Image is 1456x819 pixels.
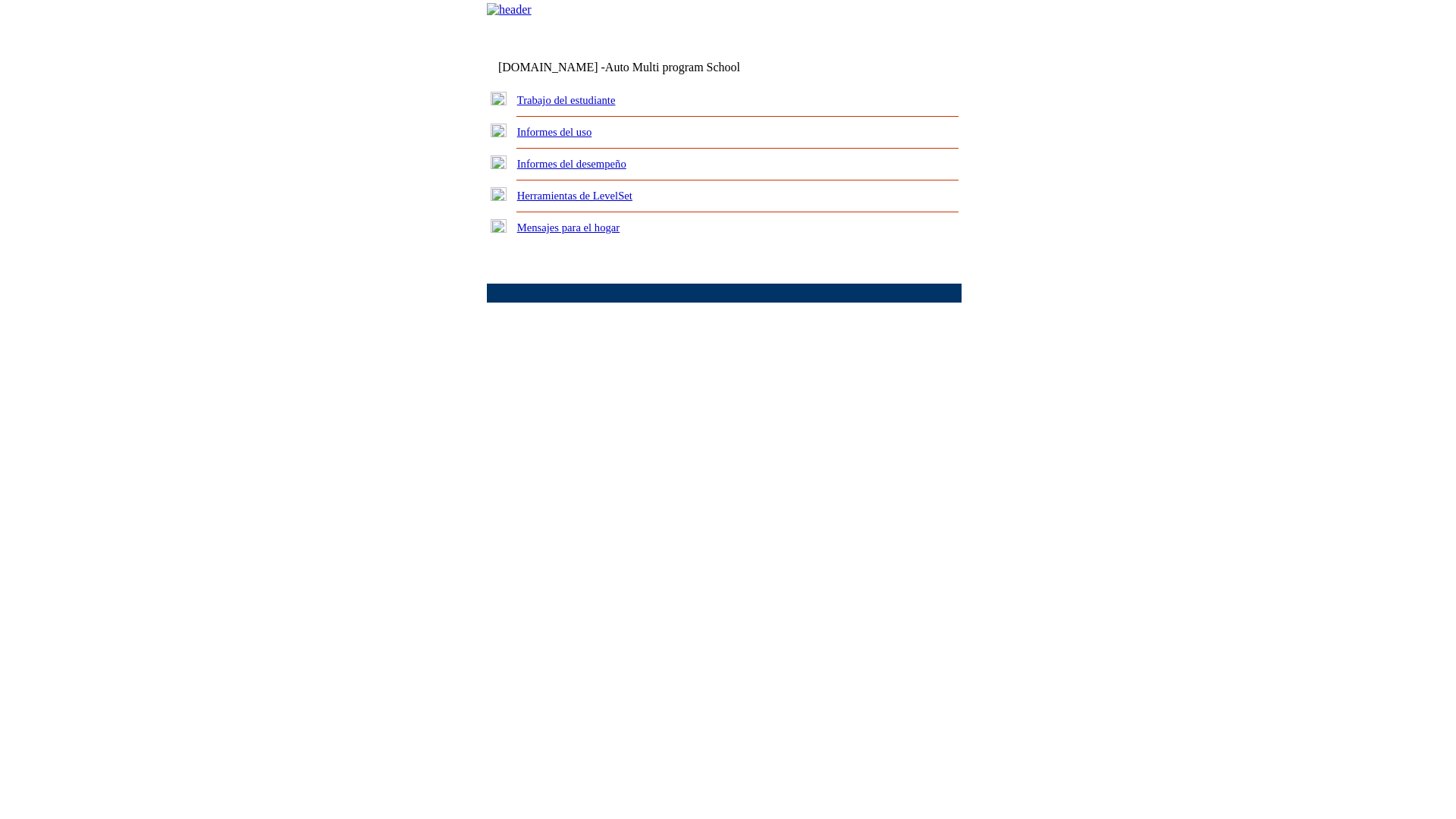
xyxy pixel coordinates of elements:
img: plus.gif [491,155,507,169]
a: Informes del uso [517,126,592,138]
nobr: Auto Multi program School [605,61,740,74]
a: Informes del desempeño [517,158,626,170]
a: Trabajo del estudiante [517,94,616,106]
td: [DOMAIN_NAME] - [498,61,777,74]
img: header [487,3,532,17]
img: plus.gif [491,187,507,201]
img: plus.gif [491,92,507,105]
img: plus.gif [491,219,507,233]
a: Herramientas de LevelSet [517,190,632,202]
img: plus.gif [491,124,507,137]
a: Mensajes para el hogar [517,221,620,234]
